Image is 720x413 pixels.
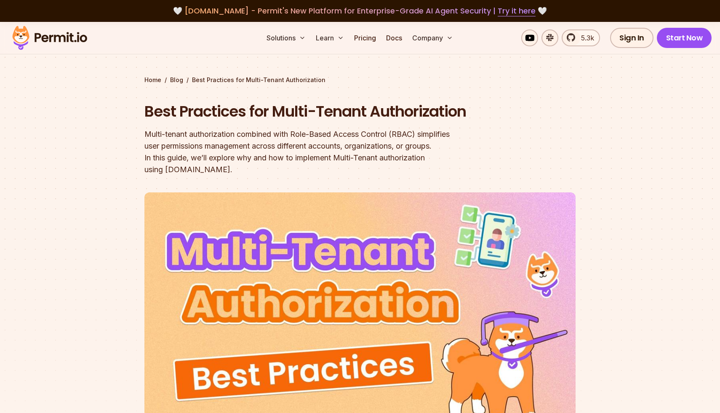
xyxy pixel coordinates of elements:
[576,33,594,43] span: 5.3k
[263,29,309,46] button: Solutions
[144,76,576,84] div: / /
[383,29,405,46] a: Docs
[8,24,91,52] img: Permit logo
[562,29,600,46] a: 5.3k
[409,29,456,46] button: Company
[351,29,379,46] a: Pricing
[184,5,536,16] span: [DOMAIN_NAME] - Permit's New Platform for Enterprise-Grade AI Agent Security |
[170,76,183,84] a: Blog
[657,28,712,48] a: Start Now
[498,5,536,16] a: Try it here
[610,28,653,48] a: Sign In
[144,128,468,176] div: Multi-tenant authorization combined with Role-Based Access Control (RBAC) simplifies user permiss...
[312,29,347,46] button: Learn
[144,76,161,84] a: Home
[144,101,468,122] h1: Best Practices for Multi-Tenant Authorization
[20,5,700,17] div: 🤍 🤍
